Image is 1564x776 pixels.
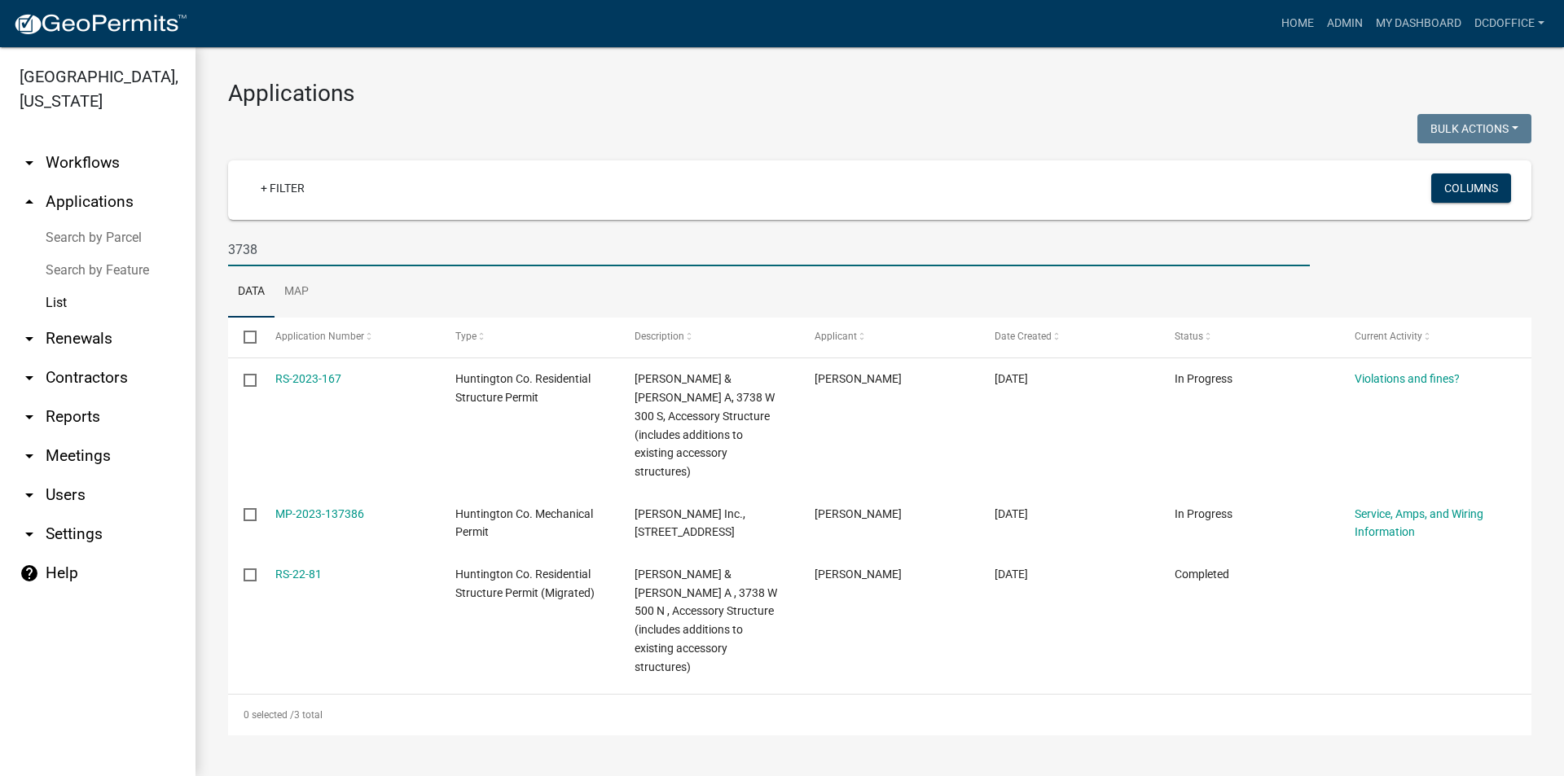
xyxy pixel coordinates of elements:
i: arrow_drop_down [20,368,39,388]
button: Bulk Actions [1417,114,1531,143]
datatable-header-cell: Current Activity [1339,318,1519,357]
datatable-header-cell: Date Created [979,318,1159,357]
i: help [20,563,39,583]
span: Completed [1175,568,1229,581]
a: RS-2023-167 [275,372,341,385]
a: + Filter [248,173,318,203]
i: arrow_drop_down [20,329,39,349]
a: DCDOffice [1468,8,1551,39]
span: 0 selected / [244,709,294,721]
a: Map [275,266,319,318]
a: MP-2023-137386 [275,507,364,520]
a: Admin [1320,8,1369,39]
i: arrow_drop_down [20,485,39,505]
datatable-header-cell: Application Number [259,318,439,357]
a: My Dashboard [1369,8,1468,39]
span: Current Activity [1355,331,1422,342]
h3: Applications [228,80,1531,107]
div: 3 total [228,695,1531,735]
span: 04/22/2022 [995,568,1028,581]
a: Data [228,266,275,318]
span: In Progress [1175,372,1232,385]
i: arrow_drop_down [20,407,39,427]
a: Service, Amps, and Wiring Information [1355,507,1483,539]
i: arrow_drop_down [20,524,39,544]
span: Applicant [815,331,857,342]
span: JO Mory [815,507,902,520]
i: arrow_drop_down [20,153,39,173]
span: In Progress [1175,507,1232,520]
span: Description [635,331,684,342]
span: McClellan, Paul D & Margie A , 3738 W 500 N , Accessory Structure (includes additions to existing... [635,568,777,673]
span: J.O. Mory Inc., 7470 S State Road 3 South Milford, IN 46786, electrical [635,507,745,539]
span: Shane A Tackett [815,372,902,385]
i: arrow_drop_down [20,446,39,466]
span: Huntington Co. Mechanical Permit [455,507,593,539]
span: Status [1175,331,1203,342]
span: Tackett, Shane A & Jeannette A, 3738 W 300 S, Accessory Structure (includes additions to existing... [635,372,775,478]
span: Type [455,331,477,342]
a: Home [1275,8,1320,39]
span: 08/16/2023 [995,372,1028,385]
span: Huntington Co. Residential Structure Permit [455,372,591,404]
datatable-header-cell: Status [1159,318,1339,357]
span: Paul McClellan [815,568,902,581]
button: Columns [1431,173,1511,203]
a: RS-22-81 [275,568,322,581]
a: Violations and fines? [1355,372,1460,385]
datatable-header-cell: Select [228,318,259,357]
datatable-header-cell: Description [619,318,799,357]
datatable-header-cell: Applicant [799,318,979,357]
span: 06/09/2023 [995,507,1028,520]
datatable-header-cell: Type [439,318,619,357]
span: Date Created [995,331,1052,342]
i: arrow_drop_up [20,192,39,212]
span: Huntington Co. Residential Structure Permit (Migrated) [455,568,595,599]
input: Search for applications [228,233,1310,266]
span: Application Number [275,331,364,342]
